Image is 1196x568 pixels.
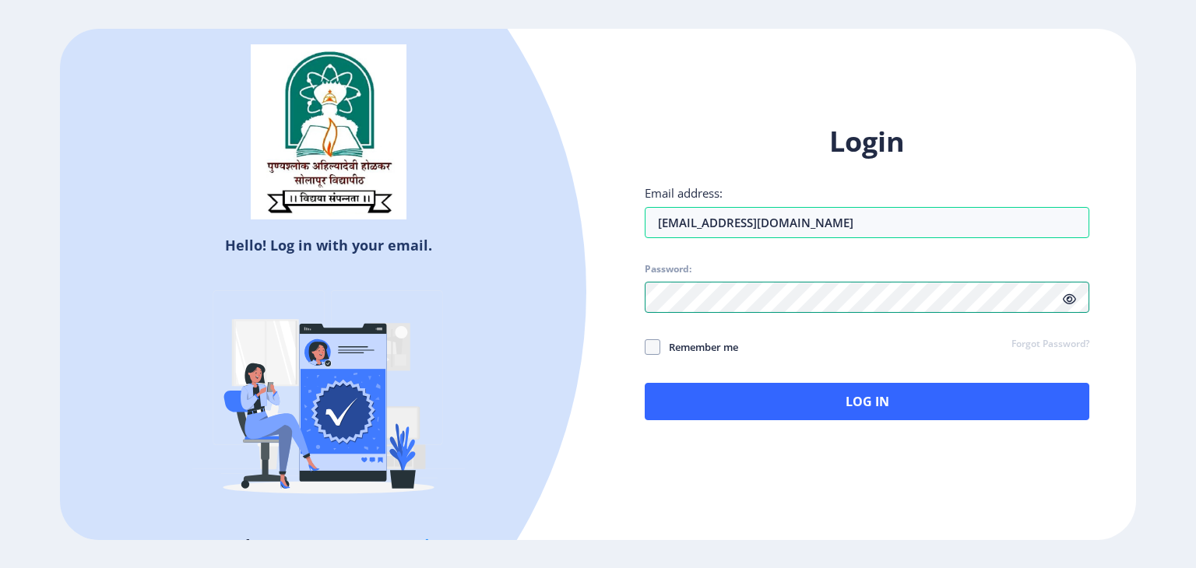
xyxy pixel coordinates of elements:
h1: Login [645,123,1089,160]
span: Remember me [660,338,738,356]
a: Register [393,534,464,557]
label: Email address: [645,185,723,201]
button: Log In [645,383,1089,420]
h5: Don't have an account? [72,533,586,558]
input: Email address [645,207,1089,238]
label: Password: [645,263,691,275]
img: Verified-rafiki.svg [192,261,465,533]
img: sulogo.png [251,44,406,220]
a: Forgot Password? [1011,338,1089,352]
